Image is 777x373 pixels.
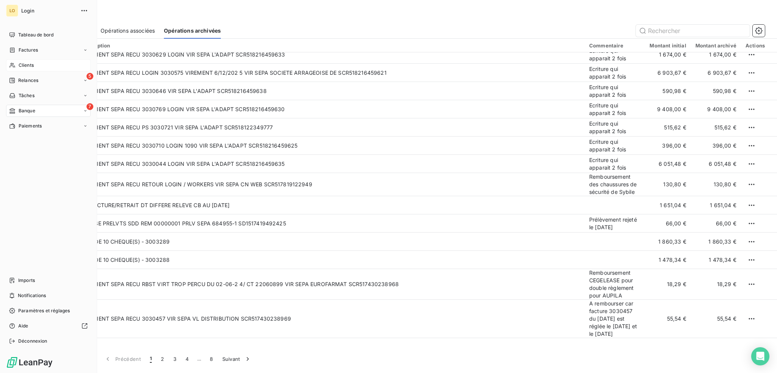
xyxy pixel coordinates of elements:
td: Ecriture qui apparait 2 fois [585,118,645,137]
span: Login [21,8,76,14]
span: Banque [19,107,35,114]
button: 2 [156,351,168,367]
td: 1 860,33 € [645,233,690,251]
td: 6 051,48 € [691,155,741,173]
td: VIREMENT SEPA RECU 3030710 LOGIN 1090 VIR SEPA L'ADAPT SCR518216459625 [77,137,585,155]
td: REM DE 9 CHEQUE(S) - 3003287 [77,338,585,356]
a: Aide [6,320,91,332]
td: CB FACTURE/RETRAIT DT DIFFERE RELEVE CB AU [DATE] [77,196,585,214]
td: 3 836,25 € [645,338,690,356]
td: 3 836,25 € [691,338,741,356]
td: 6 051,48 € [645,155,690,173]
td: VIREMENT SEPA RECU 3030044 LOGIN VIR SEPA L'ADAPT SCR518216459635 [77,155,585,173]
td: 1 651,04 € [645,196,690,214]
button: 8 [205,351,217,367]
td: 6 903,67 € [691,64,741,82]
td: REM DE 10 CHEQUE(S) - 3003289 [77,233,585,251]
td: 590,98 € [645,82,690,100]
td: 6 903,67 € [645,64,690,82]
td: 18,29 € [691,269,741,300]
td: 9 408,00 € [691,100,741,118]
td: 1 651,04 € [691,196,741,214]
td: 1 478,34 € [691,251,741,269]
td: REM DE 10 CHEQUE(S) - 3003288 [77,251,585,269]
span: Opérations archivées [164,27,221,35]
td: A rembourser car facture 3030457 du [DATE] est réglée le [DATE] et le [DATE] [585,300,645,338]
span: Tâches [19,92,35,99]
td: VIREMENT SEPA RECU RBST VIRT TROP PERCU DU 02-06-2 4/ CT 22060899 VIR SEPA EUROFARMAT SCR51743023... [77,269,585,300]
td: 396,00 € [645,137,690,155]
td: VIREMENT SEPA RECU 3030629 LOGIN VIR SEPA L'ADAPT SCR518216459633 [77,46,585,64]
span: Factures [19,47,38,54]
td: Remboursement CEGELEASE pour double règlement pour AUPILA [585,269,645,300]
td: 130,80 € [645,173,690,196]
span: Imports [18,277,35,284]
span: 1 [150,355,152,363]
td: 1 860,33 € [691,233,741,251]
div: Actions [746,42,765,49]
input: Rechercher [636,25,750,37]
td: 515,62 € [645,118,690,137]
span: Paramètres et réglages [18,307,70,314]
span: Paiements [19,123,42,129]
button: 3 [169,351,181,367]
td: 515,62 € [691,118,741,137]
td: 66,00 € [691,214,741,233]
div: Commentaire [589,42,640,49]
td: 130,80 € [691,173,741,196]
td: Prélèvement rejeté le [DATE] [585,214,645,233]
span: Opérations associées [101,27,155,35]
td: Ecriture qui apparait 2 fois [585,46,645,64]
td: 9 408,00 € [645,100,690,118]
span: Relances [18,77,38,84]
button: Suivant [218,351,256,367]
button: 4 [181,351,193,367]
td: Ecriture qui apparait 2 fois [585,82,645,100]
span: Aide [18,323,28,329]
td: 1 674,00 € [645,46,690,64]
span: Déconnexion [18,338,47,345]
td: 396,00 € [691,137,741,155]
td: REMISE PRELVTS SDD REM 00000001 PRLV SEPA 684955-1 SD1517419492425 [77,214,585,233]
td: VIREMENT SEPA RECU RETOUR LOGIN / WORKERS VIR SEPA CN WEB SCR517819122949 [77,173,585,196]
button: Précédent [99,351,145,367]
td: 1 478,34 € [645,251,690,269]
span: Notifications [18,292,46,299]
td: 18,29 € [645,269,690,300]
div: Description [82,42,580,49]
td: Ecriture qui apparait 2 fois [585,64,645,82]
span: Tableau de bord [18,31,53,38]
td: 55,54 € [691,300,741,338]
td: 55,54 € [645,300,690,338]
td: 590,98 € [691,82,741,100]
div: Montant initial [650,42,686,49]
td: Ecriture qui apparait 2 fois [585,155,645,173]
td: VIREMENT SEPA RECU PS 3030721 VIR SEPA L'ADAPT SCR518122349777 [77,118,585,137]
td: Ecriture qui apparait 2 fois [585,100,645,118]
div: Montant archivé [695,42,736,49]
td: 1 674,00 € [691,46,741,64]
span: Clients [19,62,34,69]
td: VIREMENT SEPA RECU LOGIN 3030575 VIREMENT 6/12/202 5 VIR SEPA SOCIETE ARRAGEOISE DE SCR518216459621 [77,64,585,82]
span: 5 [87,73,93,80]
div: Open Intercom Messenger [751,347,769,365]
div: LO [6,5,18,17]
td: Remboursement des chaussures de sécurité de Sybile [585,173,645,196]
button: 1 [145,351,156,367]
span: … [193,353,205,365]
td: Ecriture qui apparait 2 fois [585,137,645,155]
td: VIREMENT SEPA RECU 3030646 VIR SEPA L'ADAPT SCR518216459638 [77,82,585,100]
td: 66,00 € [645,214,690,233]
td: VIREMENT SEPA RECU 3030769 LOGIN VIR SEPA L'ADAPT SCR518216459630 [77,100,585,118]
td: VIREMENT SEPA RECU 3030457 VIR SEPA VL DISTRIBUTION SCR517430238969 [77,300,585,338]
span: 7 [87,103,93,110]
img: Logo LeanPay [6,356,53,368]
